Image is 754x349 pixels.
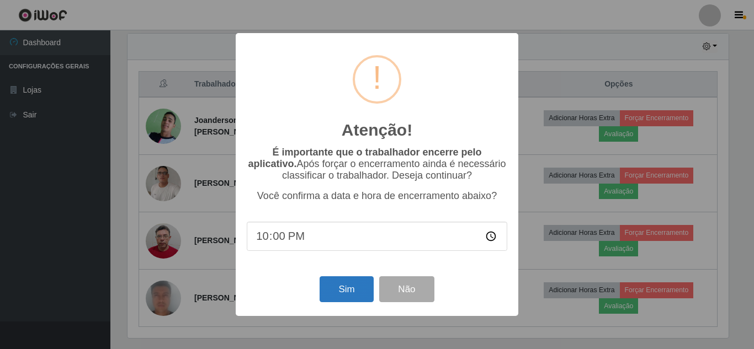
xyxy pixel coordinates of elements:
[248,147,481,169] b: É importante que o trabalhador encerre pelo aplicativo.
[342,120,412,140] h2: Atenção!
[379,276,434,302] button: Não
[247,190,507,202] p: Você confirma a data e hora de encerramento abaixo?
[247,147,507,181] p: Após forçar o encerramento ainda é necessário classificar o trabalhador. Deseja continuar?
[320,276,373,302] button: Sim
